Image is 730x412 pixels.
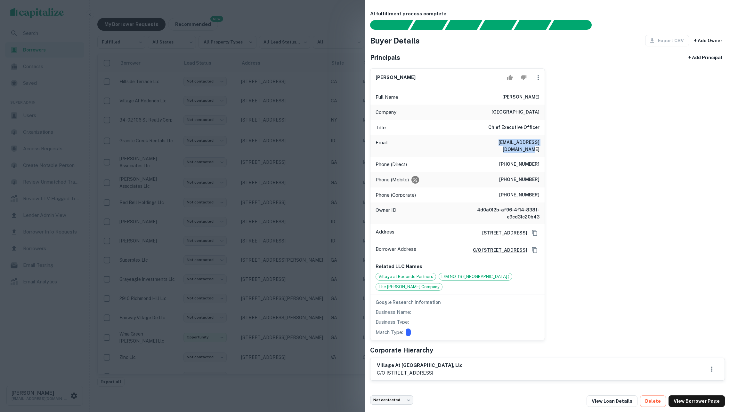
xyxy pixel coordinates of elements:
h6: [EMAIL_ADDRESS][DOMAIN_NAME] [463,139,539,153]
h5: Principals [370,53,400,62]
a: View Borrower Page [669,395,725,407]
p: Phone (Mobile) [376,176,409,184]
span: The [PERSON_NAME] Company [376,284,442,290]
span: L/M NO. 18 ([GEOGRAPHIC_DATA].) [439,273,512,280]
button: Accept [504,71,515,84]
div: AI fulfillment process complete. [549,20,599,30]
h6: 4d0a012b-af96-4f14-838f-e9cd31c20b43 [463,206,539,220]
h6: [PHONE_NUMBER] [499,191,539,199]
p: c/o [STREET_ADDRESS] [377,369,463,377]
p: Company [376,108,396,116]
span: Village at Redondo Partners [376,273,436,280]
button: Copy Address [530,228,539,238]
h6: Chief Executive Officer [488,124,539,131]
h6: [GEOGRAPHIC_DATA] [491,108,539,116]
p: Related LLC Names [376,263,539,270]
button: Delete [640,395,666,407]
p: Borrower Address [376,245,416,255]
div: Your request is received and processing... [410,20,448,30]
p: Title [376,124,386,131]
button: Copy Address [530,245,539,255]
div: Requests to not be contacted at this number [411,176,419,184]
h6: [PHONE_NUMBER] [499,161,539,168]
p: Phone (Direct) [376,161,407,168]
div: Sending borrower request to AI... [362,20,410,30]
div: Not contacted [370,395,413,405]
iframe: Chat Widget [698,361,730,392]
p: Business Type: [376,318,409,326]
p: Business Name: [376,308,411,316]
h5: Corporate Hierarchy [370,345,433,355]
p: Full Name [376,93,398,101]
h6: [PERSON_NAME] [376,74,416,81]
div: Principals found, still searching for contact information. This may take time... [514,20,551,30]
div: Principals found, AI now looking for contact information... [479,20,517,30]
p: Owner ID [376,206,396,220]
h6: AI fulfillment process complete. [370,10,725,18]
h6: [PERSON_NAME] [502,93,539,101]
h4: Buyer Details [370,35,420,46]
p: Email [376,139,388,153]
p: Phone (Corporate) [376,191,416,199]
p: Match Type: [376,329,403,336]
h6: village at [GEOGRAPHIC_DATA], llc [377,362,463,369]
h6: [PHONE_NUMBER] [499,176,539,184]
div: Documents found, AI parsing details... [445,20,482,30]
button: Reject [518,71,529,84]
a: c/o [STREET_ADDRESS] [468,247,527,254]
a: [STREET_ADDRESS] [477,229,527,236]
h6: Google Research Information [376,299,539,306]
a: View Loan Details [587,395,637,407]
p: Address [376,228,394,238]
button: + Add Principal [686,52,725,63]
button: + Add Owner [692,35,725,46]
